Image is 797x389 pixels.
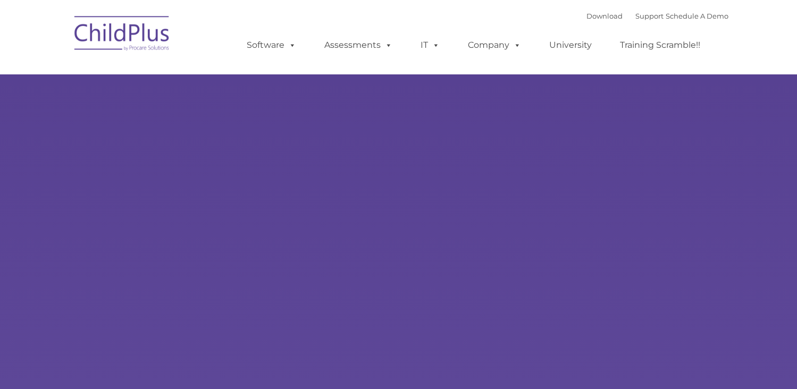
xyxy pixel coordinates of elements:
a: University [539,35,602,56]
a: Software [236,35,307,56]
a: Assessments [314,35,403,56]
a: IT [410,35,450,56]
font: | [586,12,728,20]
a: Download [586,12,623,20]
a: Company [457,35,532,56]
img: ChildPlus by Procare Solutions [69,9,175,62]
a: Training Scramble!! [609,35,711,56]
a: Support [635,12,664,20]
a: Schedule A Demo [666,12,728,20]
